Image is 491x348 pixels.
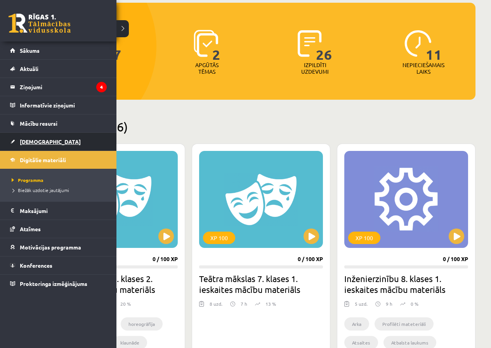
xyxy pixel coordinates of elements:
[20,225,41,232] span: Atzīmes
[121,317,163,331] li: horeogrāfija
[20,47,40,54] span: Sākums
[120,300,131,307] p: 20 %
[20,78,107,96] legend: Ziņojumi
[20,96,107,114] legend: Informatīvie ziņojumi
[265,300,276,307] p: 13 %
[10,60,107,78] a: Aktuāli
[20,262,52,269] span: Konferences
[210,300,222,312] div: 8 uzd.
[20,202,107,220] legend: Maksājumi
[10,220,107,238] a: Atzīmes
[10,238,107,256] a: Motivācijas programma
[404,30,432,57] img: icon-clock-7be60019b62300814b6bd22b8e044499b485619524d84068768e800edab66f18.svg
[10,187,109,194] a: Biežāk uzdotie jautājumi
[199,273,323,295] h2: Teātra mākslas 7. klases 1. ieskaites mācību materiāls
[9,14,71,33] a: Rīgas 1. Tālmācības vidusskola
[298,30,322,57] img: icon-completed-tasks-ad58ae20a441b2904462921112bc710f1caf180af7a3daa7317a5a94f2d26646.svg
[403,62,444,75] p: Nepieciešamais laiks
[10,275,107,293] a: Proktoringa izmēģinājums
[20,65,38,72] span: Aktuāli
[20,244,81,251] span: Motivācijas programma
[10,133,107,151] a: [DEMOGRAPHIC_DATA]
[192,62,222,75] p: Apgūtās tēmas
[10,177,43,183] span: Programma
[20,138,81,145] span: [DEMOGRAPHIC_DATA]
[355,300,368,312] div: 5 uzd.
[344,273,468,295] h2: Inženierzinību 8. klases 1. ieskaites mācību materiāls
[316,30,332,62] span: 26
[10,78,107,96] a: Ziņojumi4
[344,317,369,331] li: Arka
[411,300,418,307] p: 0 %
[20,156,66,163] span: Digitālie materiāli
[212,30,220,62] span: 2
[10,187,69,193] span: Biežāk uzdotie jautājumi
[10,151,107,169] a: Digitālie materiāli
[10,96,107,114] a: Informatīvie ziņojumi
[10,42,107,59] a: Sākums
[47,119,475,134] h2: Pieejamie (16)
[20,280,87,287] span: Proktoringa izmēģinājums
[10,256,107,274] a: Konferences
[10,114,107,132] a: Mācību resursi
[426,30,442,62] span: 11
[375,317,434,331] li: Profilēti mateteriāli
[194,30,218,57] img: icon-learned-topics-4a711ccc23c960034f471b6e78daf4a3bad4a20eaf4de84257b87e66633f6470.svg
[348,232,380,244] div: XP 100
[386,300,392,307] p: 9 h
[203,232,235,244] div: XP 100
[300,62,330,75] p: Izpildīti uzdevumi
[96,82,107,92] i: 4
[20,120,57,127] span: Mācību resursi
[10,177,109,184] a: Programma
[241,300,247,307] p: 7 h
[10,202,107,220] a: Maksājumi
